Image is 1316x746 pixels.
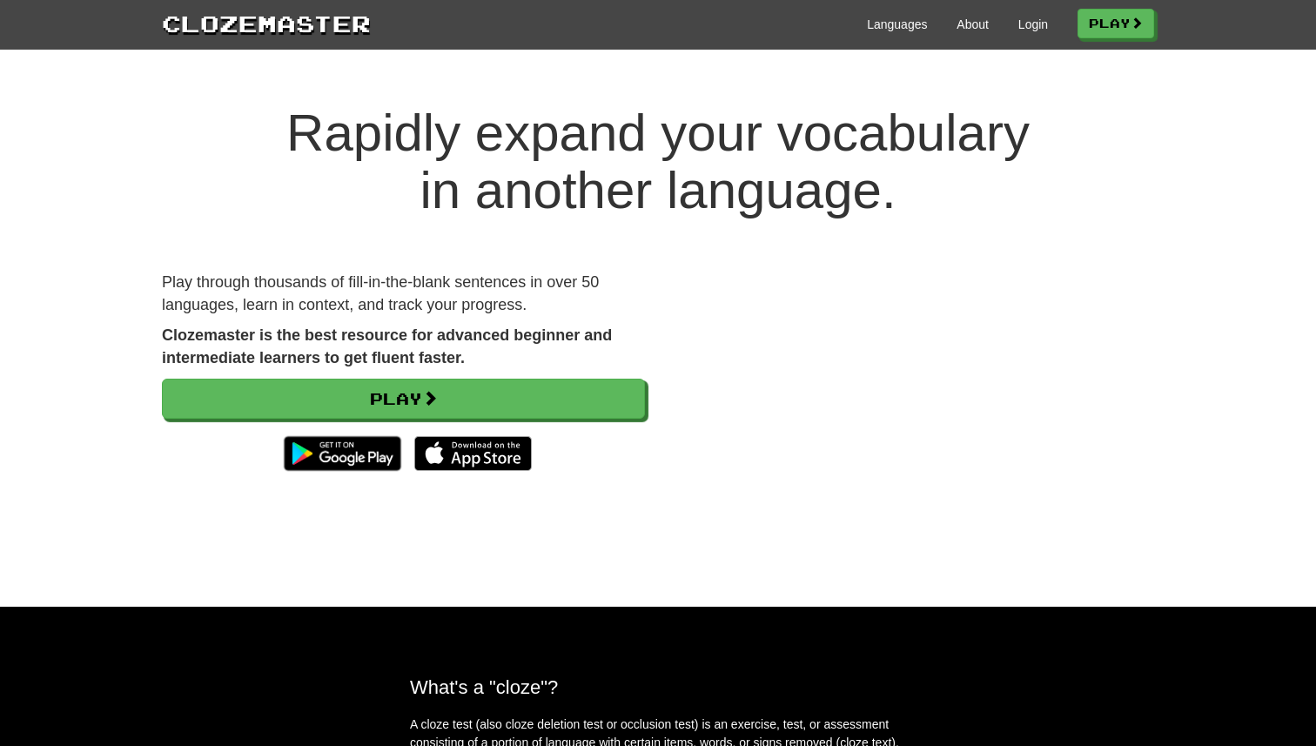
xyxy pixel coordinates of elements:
[410,676,906,698] h2: What's a "cloze"?
[1018,16,1048,33] a: Login
[1078,9,1154,38] a: Play
[275,427,410,480] img: Get it on Google Play
[957,16,989,33] a: About
[162,379,645,419] a: Play
[414,436,532,471] img: Download_on_the_App_Store_Badge_US-UK_135x40-25178aeef6eb6b83b96f5f2d004eda3bffbb37122de64afbaef7...
[162,7,371,39] a: Clozemaster
[162,326,612,366] strong: Clozemaster is the best resource for advanced beginner and intermediate learners to get fluent fa...
[867,16,927,33] a: Languages
[162,272,645,316] p: Play through thousands of fill-in-the-blank sentences in over 50 languages, learn in context, and...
